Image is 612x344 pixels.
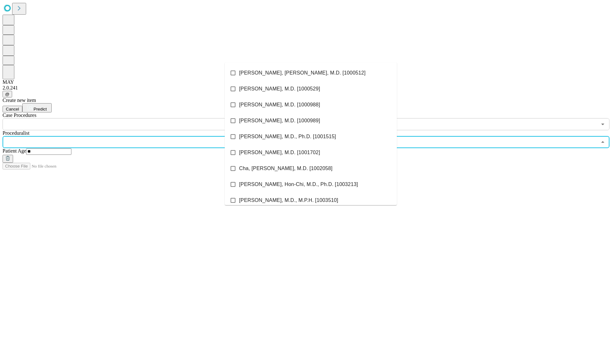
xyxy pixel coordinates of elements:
[3,97,36,103] span: Create new item
[239,69,366,77] span: [PERSON_NAME], [PERSON_NAME], M.D. [1000512]
[239,85,320,93] span: [PERSON_NAME], M.D. [1000529]
[598,138,607,147] button: Close
[22,103,52,112] button: Predict
[598,120,607,129] button: Open
[3,130,29,136] span: Proceduralist
[239,197,338,204] span: [PERSON_NAME], M.D., M.P.H. [1003510]
[3,106,22,112] button: Cancel
[239,165,332,172] span: Cha, [PERSON_NAME], M.D. [1002058]
[239,117,320,125] span: [PERSON_NAME], M.D. [1000989]
[239,181,358,188] span: [PERSON_NAME], Hon-Chi, M.D., Ph.D. [1003213]
[5,92,10,97] span: @
[3,148,26,154] span: Patient Age
[3,91,12,97] button: @
[239,133,336,140] span: [PERSON_NAME], M.D., Ph.D. [1001515]
[239,101,320,109] span: [PERSON_NAME], M.D. [1000988]
[3,79,609,85] div: MAY
[239,149,320,156] span: [PERSON_NAME], M.D. [1001702]
[3,85,609,91] div: 2.0.241
[6,107,19,111] span: Cancel
[33,107,47,111] span: Predict
[3,112,36,118] span: Scheduled Procedure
